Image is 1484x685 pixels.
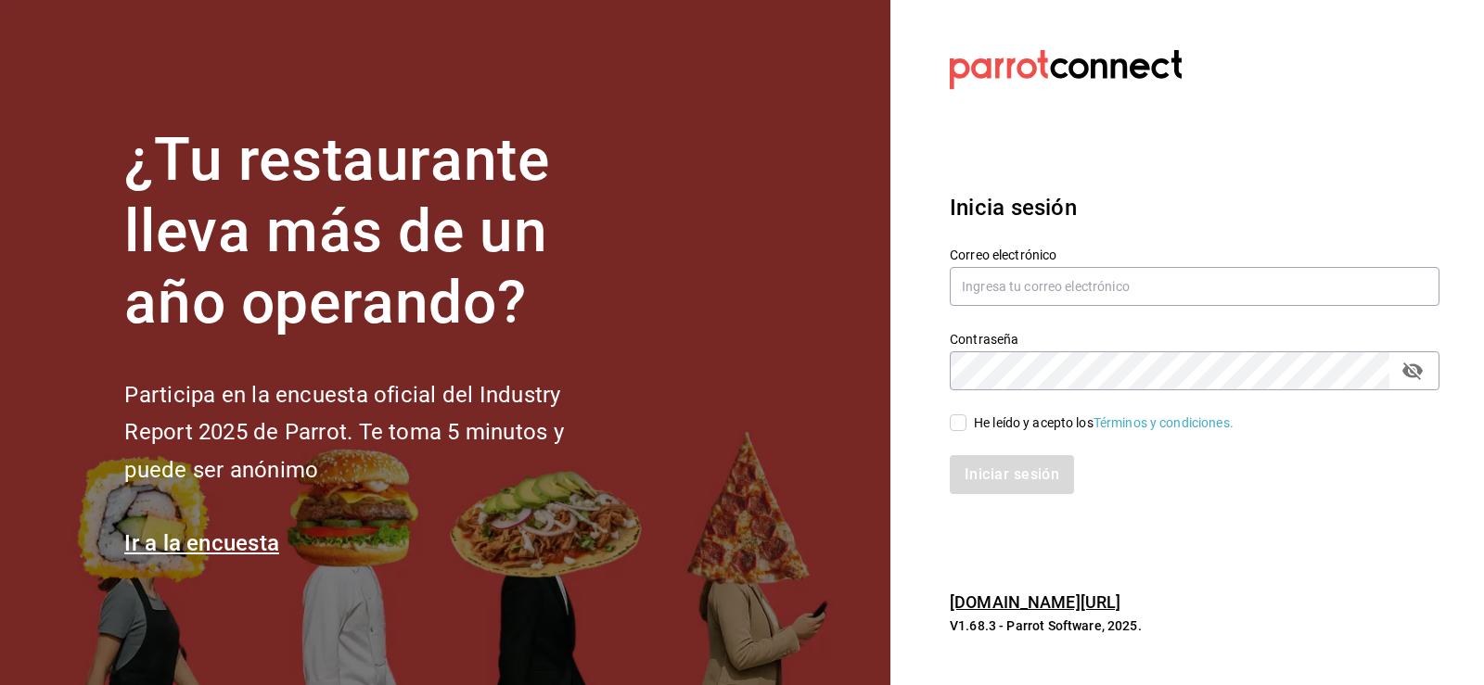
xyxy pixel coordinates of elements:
[124,530,279,556] a: Ir a la encuesta
[950,248,1439,261] label: Correo electrónico
[950,616,1439,635] p: V1.68.3 - Parrot Software, 2025.
[950,267,1439,306] input: Ingresa tu correo electrónico
[950,191,1439,224] h3: Inicia sesión
[1094,415,1234,430] a: Términos y condiciones.
[950,592,1120,612] a: [DOMAIN_NAME][URL]
[950,333,1439,346] label: Contraseña
[974,413,1234,433] div: He leído y acepto los
[124,125,625,338] h1: ¿Tu restaurante lleva más de un año operando?
[1397,355,1428,387] button: passwordField
[124,376,625,489] h2: Participa en la encuesta oficial del Industry Report 2025 de Parrot. Te toma 5 minutos y puede se...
